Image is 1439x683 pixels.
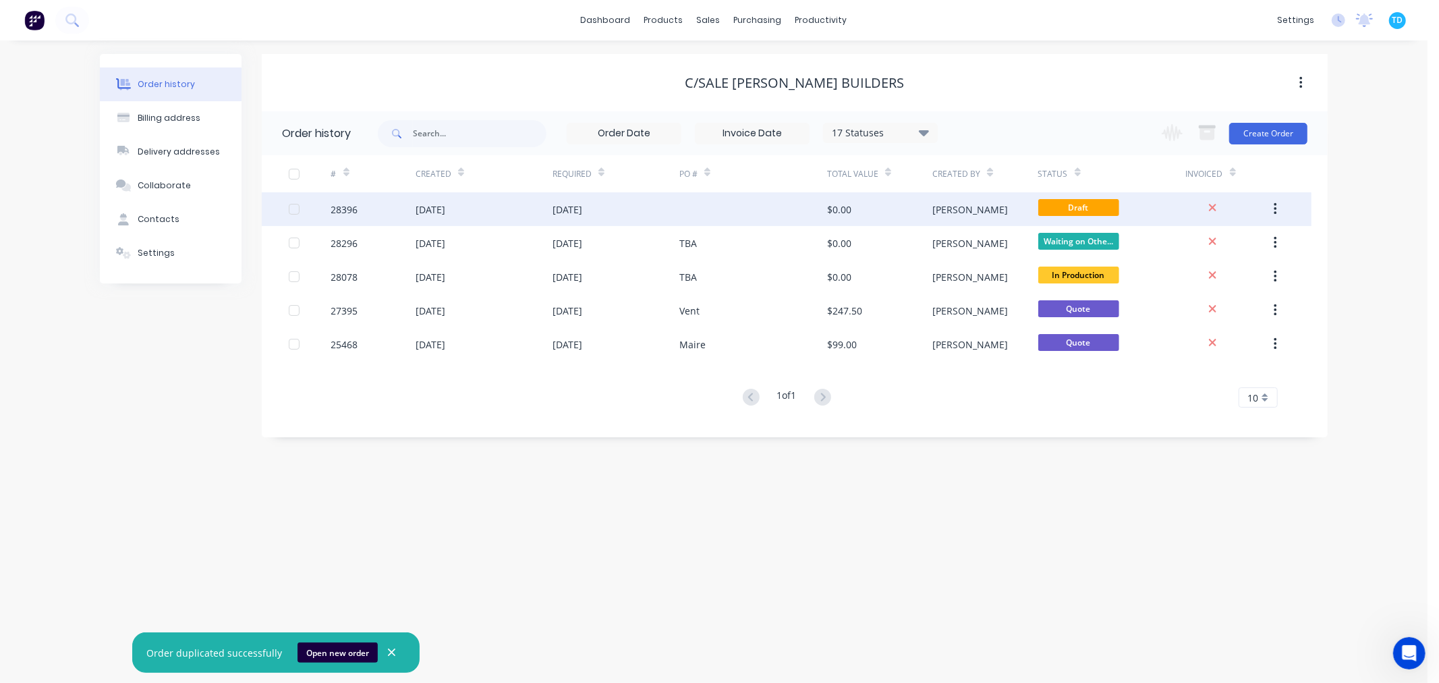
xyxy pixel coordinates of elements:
span: 10 [1247,391,1258,405]
button: Send a message… [231,437,253,458]
div: C/SALE [PERSON_NAME] BUILDERS [685,75,905,91]
p: Active 22h ago [65,17,131,30]
button: Delivery addresses [100,135,242,169]
div: [DATE] [553,337,582,352]
a: dashboard [574,10,638,30]
div: TBA [679,236,697,250]
div: [DATE] [416,270,445,284]
div: Required [553,155,679,192]
button: Upload attachment [64,442,75,453]
div: Created [416,168,451,180]
button: Open new order [298,643,378,663]
div: Created By [932,168,980,180]
div: This is great news as I currently use toolbox and would love to know more about this. [59,217,248,257]
div: 1 of 1 [777,388,797,408]
div: Profile image for TeamTeamfrom FactoryHi [PERSON_NAME],If your team is laser cutting components, ... [11,76,259,198]
div: Order history [138,78,195,90]
img: Profile image for Team [28,92,49,114]
div: PO # [679,155,827,192]
div: # [331,168,337,180]
div: $247.50 [827,304,862,318]
div: 17 Statuses [824,126,937,140]
div: [DATE] [553,304,582,318]
div: Awesome, [PERSON_NAME]! We'll keep you posted as we progress, mate. When we're ready to start sho... [22,315,210,381]
button: Home [211,5,237,31]
div: Close [237,5,261,30]
div: PO # [679,168,698,180]
div: sales [690,10,727,30]
div: products [638,10,690,30]
div: TBA [679,270,697,284]
button: Emoji picker [21,442,32,453]
div: Vent [679,304,700,318]
img: Factory [24,10,45,30]
div: Paul says… [11,307,259,419]
input: Search... [413,120,546,147]
button: Collaborate [100,169,242,202]
img: Profile image for Paul [40,278,54,292]
h1: [PERSON_NAME] [65,7,153,17]
div: Contacts [138,213,179,225]
div: purchasing [727,10,789,30]
button: Contacts [100,202,242,236]
div: Total Value [827,168,878,180]
button: Order history [100,67,242,101]
div: [DATE] [416,304,445,318]
div: [PERSON_NAME] • [DATE] [22,392,128,400]
span: TD [1392,14,1403,26]
div: Order history [282,126,351,142]
div: productivity [789,10,854,30]
iframe: Intercom live chat [1393,637,1426,670]
div: Maire [679,337,706,352]
span: from Factory [83,98,138,108]
div: Created [416,155,553,192]
div: Status [1038,168,1068,180]
div: Troy says… [11,209,259,276]
input: Order Date [567,124,681,144]
div: 28078 [331,270,358,284]
div: [PERSON_NAME] [932,304,1008,318]
span: Draft [1038,199,1119,216]
span: Quote [1038,300,1119,317]
div: Required [553,168,592,180]
div: 25468 [331,337,358,352]
div: Billing address [138,112,200,124]
div: settings [1270,10,1321,30]
div: [DATE] [553,236,582,250]
div: Settings [138,247,175,259]
div: $99.00 [827,337,857,352]
div: [DATE] [416,337,445,352]
div: Awesome, [PERSON_NAME]! We'll keep you posted as we progress, mate. When we're ready to start sho... [11,307,221,389]
b: [PERSON_NAME] [58,280,134,290]
div: # [331,155,416,192]
div: $0.00 [827,270,851,284]
div: [DATE] [416,236,445,250]
span: Team [60,98,83,108]
span: Quote [1038,334,1119,351]
button: Gif picker [43,442,53,453]
div: [DATE] [553,270,582,284]
div: Created By [932,155,1038,192]
div: 28296 [331,236,358,250]
div: Delivery addresses [138,146,220,158]
div: Order duplicated successfully [146,646,282,660]
div: joined the conversation [58,279,230,291]
span: In Production [1038,267,1119,283]
div: Invoiced [1186,168,1223,180]
div: Collaborate [138,180,191,192]
div: Total Value [827,155,932,192]
div: Status [1038,155,1186,192]
img: Profile image for Paul [38,7,60,29]
button: go back [9,5,34,31]
div: [PERSON_NAME] [932,270,1008,284]
textarea: Message… [11,414,258,437]
button: Billing address [100,101,242,135]
div: $0.00 [827,202,851,217]
div: This is great news as I currently use toolbox and would love to know more about this. [49,209,259,265]
button: Start recording [86,442,96,453]
div: 27395 [331,304,358,318]
div: [PERSON_NAME] [932,236,1008,250]
div: [PERSON_NAME] [932,202,1008,217]
div: 28396 [331,202,358,217]
button: Create Order [1229,123,1307,144]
